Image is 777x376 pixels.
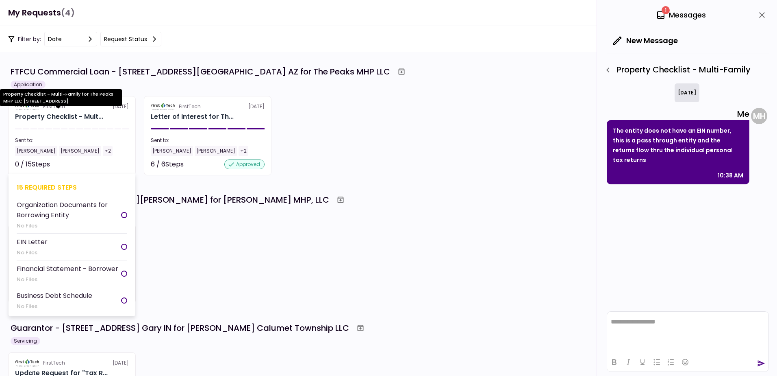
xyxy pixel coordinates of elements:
[8,4,75,21] h1: My Requests
[43,359,65,367] div: FirstTech
[195,146,237,156] div: [PERSON_NAME]
[44,32,97,46] button: date
[17,302,92,310] div: No Files
[151,103,176,110] img: Partner logo
[17,275,118,284] div: No Files
[15,146,57,156] div: [PERSON_NAME]
[17,237,48,247] div: EIN Letter
[607,356,621,368] button: Bold
[678,356,692,368] button: Emojis
[15,359,129,367] div: [DATE]
[17,249,48,257] div: No Files
[394,64,409,79] button: Archive workflow
[11,81,46,89] div: Application
[17,291,92,301] div: Business Debt Schedule
[11,337,40,345] div: Servicing
[179,103,201,110] div: FirstTech
[607,312,768,352] iframe: Rich Text Area
[239,146,248,156] div: +2
[17,222,121,230] div: No Files
[151,146,193,156] div: [PERSON_NAME]
[664,356,678,368] button: Numbered list
[151,160,184,169] div: 6 / 6 Steps
[61,4,75,21] span: (4)
[757,359,765,367] button: send
[11,194,329,206] div: Guarantor - [STREET_ADDRESS][PERSON_NAME] for [PERSON_NAME] MHP, LLC
[607,108,749,120] div: Me
[103,146,113,156] div: +2
[353,321,368,335] button: Archive workflow
[151,103,265,110] div: [DATE]
[151,137,265,144] div: Sent to:
[15,137,129,144] div: Sent to:
[636,356,649,368] button: Underline
[100,32,161,46] button: Request status
[15,359,40,367] img: Partner logo
[613,126,743,165] p: The entity does not have an EIN number, this is a pass through entity and the returns flow thru t...
[151,112,234,122] div: Letter of Interest for The Peaks MHP LLC 6110 N US Hwy 89 Flagstaff AZ
[601,63,769,77] div: Property Checklist - Multi-Family
[224,160,265,169] div: approved
[48,35,62,44] div: date
[650,356,664,368] button: Bullet list
[59,146,101,156] div: [PERSON_NAME]
[755,8,769,22] button: close
[15,160,50,169] div: 0 / 15 Steps
[621,356,635,368] button: Italic
[92,160,129,169] div: Not started
[656,9,706,21] div: Messages
[718,171,743,180] div: 10:38 AM
[8,32,161,46] div: Filter by:
[662,6,670,14] span: 1
[675,83,699,102] div: [DATE]
[15,112,103,122] div: Property Checklist - Multi-Family for The Peaks MHP LLC 6110 N US Hwy 89
[333,192,348,207] button: Archive workflow
[11,322,349,334] div: Guarantor - [STREET_ADDRESS] Gary IN for [PERSON_NAME] Calumet Township LLC
[17,200,121,220] div: Organization Documents for Borrowing Entity
[17,182,127,192] div: 15 required steps
[751,108,767,124] div: M H
[607,30,684,51] button: New Message
[11,66,390,78] div: FTFCU Commercial Loan - [STREET_ADDRESS][GEOGRAPHIC_DATA] AZ for The Peaks MHP LLC
[17,264,118,274] div: Financial Statement - Borrower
